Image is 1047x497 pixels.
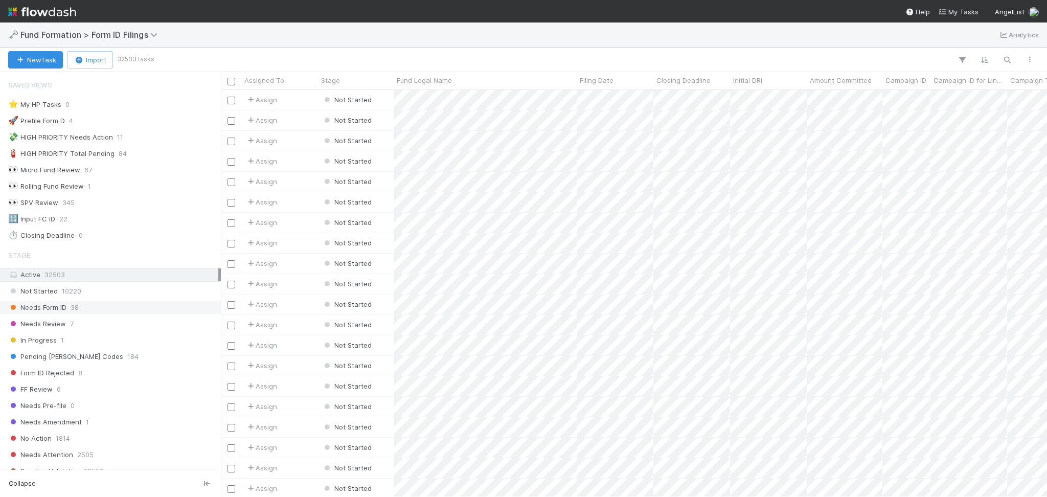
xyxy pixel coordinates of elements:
[8,334,57,347] span: In Progress
[227,322,235,329] input: Toggle Row Selected
[245,483,277,493] div: Assign
[322,239,372,247] span: Not Started
[227,240,235,247] input: Toggle Row Selected
[322,176,372,187] div: Not Started
[245,422,277,432] div: Assign
[322,422,372,432] div: Not Started
[8,198,18,207] span: 👀
[322,360,372,371] div: Not Started
[905,7,930,17] div: Help
[1029,7,1039,17] img: avatar_d8fc9ee4-bd1b-4062-a2a8-84feb2d97839.png
[8,318,66,330] span: Needs Review
[8,399,66,412] span: Needs Pre-file
[245,238,277,248] span: Assign
[227,281,235,288] input: Toggle Row Selected
[8,231,18,239] span: ⏱️
[322,280,372,288] span: Not Started
[117,55,154,64] small: 32503 tasks
[245,299,277,309] div: Assign
[810,75,872,85] span: Amount Committed
[8,448,73,461] span: Needs Attention
[322,279,372,289] div: Not Started
[79,229,83,242] span: 0
[656,75,711,85] span: Closing Deadline
[245,156,277,166] div: Assign
[245,360,277,371] div: Assign
[71,301,79,314] span: 38
[322,156,372,166] div: Not Started
[227,78,235,85] input: Toggle All Rows Selected
[322,299,372,309] div: Not Started
[227,444,235,452] input: Toggle Row Selected
[227,158,235,166] input: Toggle Row Selected
[322,135,372,146] div: Not Started
[580,75,613,85] span: Filing Date
[84,465,104,478] span: 18559
[227,424,235,432] input: Toggle Row Selected
[322,95,372,105] div: Not Started
[8,165,18,174] span: 👀
[934,75,1005,85] span: Campaign ID for Linking
[245,217,277,228] span: Assign
[227,301,235,309] input: Toggle Row Selected
[322,381,372,391] div: Not Started
[322,362,372,370] span: Not Started
[227,485,235,493] input: Toggle Row Selected
[8,196,58,209] div: SPV Review
[245,401,277,412] div: Assign
[322,341,372,349] span: Not Started
[245,135,277,146] span: Assign
[245,279,277,289] span: Assign
[8,3,76,20] img: logo-inverted-e16ddd16eac7371096b0.svg
[8,229,75,242] div: Closing Deadline
[8,432,52,445] span: No Action
[8,182,18,190] span: 👀
[322,442,372,453] div: Not Started
[322,320,372,330] div: Not Started
[322,340,372,350] div: Not Started
[8,350,123,363] span: Pending [PERSON_NAME] Codes
[84,164,92,176] span: 67
[245,115,277,125] div: Assign
[245,442,277,453] span: Assign
[322,300,372,308] span: Not Started
[322,382,372,390] span: Not Started
[733,75,762,85] span: Initial DRI
[8,285,58,298] span: Not Started
[322,96,372,104] span: Not Started
[69,115,73,127] span: 4
[227,117,235,125] input: Toggle Row Selected
[227,199,235,207] input: Toggle Row Selected
[885,75,926,85] span: Campaign ID
[322,443,372,451] span: Not Started
[938,8,978,16] span: My Tasks
[245,320,277,330] span: Assign
[119,147,127,160] span: 84
[322,218,372,227] span: Not Started
[998,29,1039,41] a: Analytics
[244,75,284,85] span: Assigned To
[322,483,372,493] div: Not Started
[322,137,372,145] span: Not Started
[245,95,277,105] span: Assign
[127,350,139,363] span: 184
[65,98,70,111] span: 0
[8,465,80,478] span: Pending Validation
[88,180,91,193] span: 1
[227,342,235,350] input: Toggle Row Selected
[8,132,18,141] span: 💸
[322,423,372,431] span: Not Started
[245,381,277,391] span: Assign
[8,131,113,144] div: HIGH PRIORITY Needs Action
[227,178,235,186] input: Toggle Row Selected
[227,403,235,411] input: Toggle Row Selected
[8,180,84,193] div: Rolling Fund Review
[71,399,75,412] span: 0
[245,197,277,207] span: Assign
